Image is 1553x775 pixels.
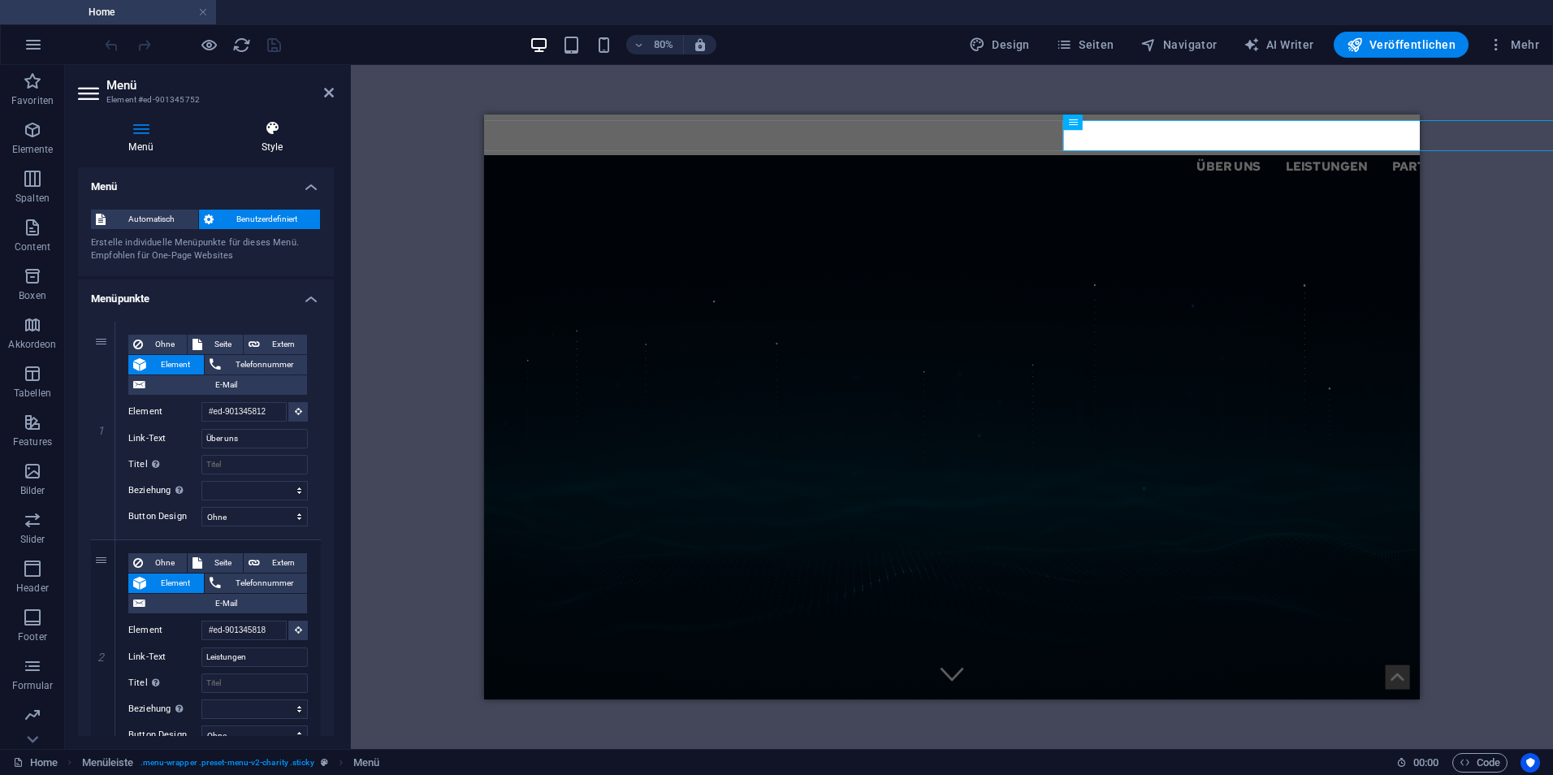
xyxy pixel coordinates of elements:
[1488,37,1539,53] span: Mehr
[128,429,201,448] label: Link-Text
[150,375,302,395] span: E-Mail
[20,533,45,546] p: Slider
[78,167,334,197] h4: Menü
[353,753,379,773] span: Klick zum Auswählen. Doppelklick zum Bearbeiten
[20,484,45,497] p: Bilder
[207,335,239,354] span: Seite
[201,455,308,474] input: Titel
[91,210,198,229] button: Automatisch
[1056,37,1114,53] span: Seiten
[151,355,199,375] span: Element
[18,630,47,643] p: Footer
[151,574,199,593] span: Element
[13,753,58,773] a: Klick, um Auswahl aufzuheben. Doppelklick öffnet Seitenverwaltung
[128,507,201,526] label: Button Design
[128,335,187,354] button: Ohne
[651,35,677,54] h6: 80%
[1334,32,1469,58] button: Veröffentlichen
[1396,753,1439,773] h6: Session-Zeit
[199,35,218,54] button: Klicke hier, um den Vorschau-Modus zu verlassen
[969,37,1030,53] span: Design
[128,574,204,593] button: Element
[15,240,50,253] p: Content
[13,435,52,448] p: Features
[226,355,302,375] span: Telefonnummer
[8,338,56,351] p: Akkordeon
[141,753,314,773] span: . menu-wrapper .preset-menu-v2-charity .sticky
[128,455,201,474] label: Titel
[106,93,301,107] h3: Element #ed-901345752
[19,289,46,302] p: Boxen
[1482,32,1546,58] button: Mehr
[78,120,210,154] h4: Menü
[110,210,193,229] span: Automatisch
[12,143,54,156] p: Elemente
[14,387,51,400] p: Tabellen
[128,594,307,613] button: E-Mail
[89,651,113,664] em: 2
[128,553,187,573] button: Ohne
[91,236,321,263] div: Erstelle individuelle Menüpunkte für dieses Menü. Empfohlen für One-Page Websites
[205,355,307,375] button: Telefonnummer
[199,210,321,229] button: Benutzerdefiniert
[1244,37,1314,53] span: AI Writer
[82,753,134,773] span: Klick zum Auswählen. Doppelklick zum Bearbeiten
[188,335,244,354] button: Seite
[231,35,251,54] button: reload
[128,481,201,500] label: Beziehung
[232,36,251,54] i: Seite neu laden
[244,553,307,573] button: Extern
[321,758,328,767] i: Dieses Element ist ein anpassbares Preset
[963,32,1036,58] div: Design (Strg+Alt+Y)
[1425,756,1427,769] span: :
[89,424,113,437] em: 1
[106,78,334,93] h2: Menü
[1140,37,1218,53] span: Navigator
[148,335,182,354] span: Ohne
[1049,32,1121,58] button: Seiten
[226,574,302,593] span: Telefonnummer
[963,32,1036,58] button: Design
[150,594,302,613] span: E-Mail
[626,35,684,54] button: 80%
[78,279,334,309] h4: Menüpunkte
[201,402,287,422] input: Kein Element ausgewählt
[1237,32,1321,58] button: AI Writer
[128,402,201,422] label: Element
[82,753,380,773] nav: breadcrumb
[128,647,201,667] label: Link-Text
[16,582,49,595] p: Header
[11,94,54,107] p: Favoriten
[1521,753,1540,773] button: Usercentrics
[128,355,204,375] button: Element
[148,553,182,573] span: Ohne
[1134,32,1224,58] button: Navigator
[128,375,307,395] button: E-Mail
[1452,753,1508,773] button: Code
[12,679,54,692] p: Formular
[15,192,50,205] p: Spalten
[201,647,308,667] input: Link-Text...
[218,210,316,229] span: Benutzerdefiniert
[207,553,239,573] span: Seite
[128,725,201,745] label: Button Design
[1413,753,1438,773] span: 00 00
[244,335,307,354] button: Extern
[210,120,334,154] h4: Style
[1460,753,1500,773] span: Code
[201,429,308,448] input: Link-Text...
[128,699,201,719] label: Beziehung
[201,621,287,640] input: Kein Element ausgewählt
[188,553,244,573] button: Seite
[1347,37,1456,53] span: Veröffentlichen
[128,621,201,640] label: Element
[10,728,54,741] p: Marketing
[265,553,302,573] span: Extern
[128,673,201,693] label: Titel
[201,673,308,693] input: Titel
[205,574,307,593] button: Telefonnummer
[265,335,302,354] span: Extern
